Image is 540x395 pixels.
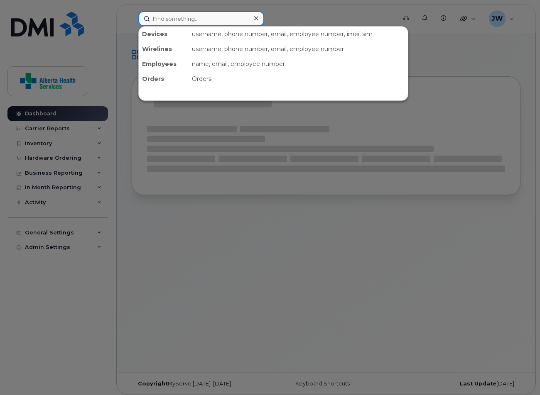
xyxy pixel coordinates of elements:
[189,27,408,41] div: username, phone number, email, employee number, imei, sim
[189,41,408,56] div: username, phone number, email, employee number
[139,27,189,41] div: Devices
[139,41,189,56] div: Wirelines
[139,71,189,86] div: Orders
[139,56,189,71] div: Employees
[189,56,408,71] div: name, email, employee number
[189,71,408,86] div: Orders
